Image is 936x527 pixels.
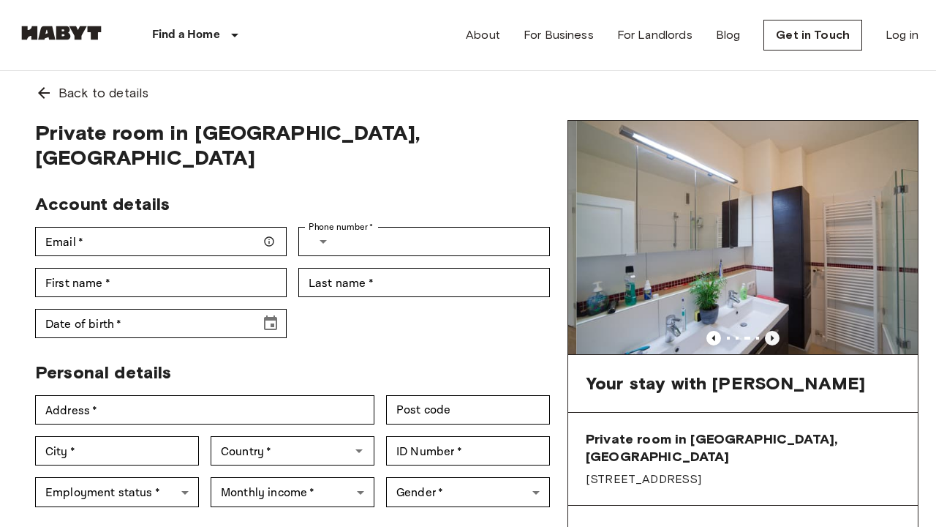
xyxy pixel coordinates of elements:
a: Blog [716,26,741,44]
button: Previous image [765,331,780,345]
span: Back to details [58,83,148,102]
div: Address [35,395,374,425]
a: Get in Touch [763,20,862,51]
div: Post code [386,395,550,425]
a: For Landlords [617,26,692,44]
div: First name [35,268,287,297]
label: Phone number [309,220,374,233]
span: Personal details [35,362,171,383]
img: Marketing picture of unit DE-02-023-01M [576,121,926,354]
button: Open [349,441,369,461]
span: Account details [35,193,170,214]
div: Email [35,227,287,256]
span: Your stay with [PERSON_NAME] [586,373,865,395]
span: Private room in [GEOGRAPHIC_DATA], [GEOGRAPHIC_DATA] [35,120,550,170]
div: Last name [298,268,550,297]
img: Habyt [18,26,105,40]
span: [STREET_ADDRESS] [586,471,900,487]
button: Previous image [706,331,721,345]
button: Select country [309,227,338,256]
a: For Business [524,26,594,44]
a: Log in [886,26,918,44]
a: Back to details [18,66,918,120]
div: City [35,436,199,466]
svg: Make sure your email is correct — we'll send your booking details there. [263,236,275,247]
a: About [466,26,500,44]
div: ID Number [386,436,550,466]
p: Find a Home [152,26,220,44]
span: Private room in [GEOGRAPHIC_DATA], [GEOGRAPHIC_DATA] [586,430,900,466]
button: Choose date [256,309,285,338]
